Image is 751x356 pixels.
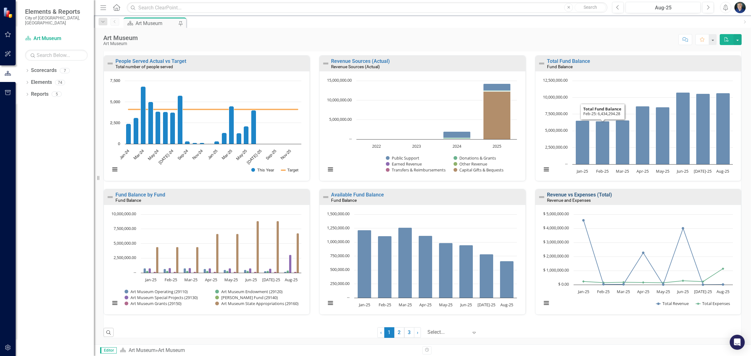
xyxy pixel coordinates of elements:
[107,211,304,313] svg: Interactive chart
[246,149,263,165] text: [DATE]-25
[543,267,569,273] text: $ 1,000,000.00
[575,3,606,12] button: Search
[114,255,136,260] text: 2,500,000.00
[399,302,412,308] text: Mar-25
[115,64,173,69] small: Total number of people served
[386,167,446,173] button: Show Transfers & Reimbursements
[244,270,247,273] path: Jun-25, 489,336.19. Art Museum Operating (29110).
[331,198,357,203] small: Fund Balance
[215,289,283,294] button: Show Art Museum Endowment (29120)
[156,221,299,273] g: Art Museum State Appropriations (29160), bar series 6 of 6 with 8 bars.
[164,269,166,273] path: Feb-25, 649,373.42. Art Museum Operating (29110).
[545,144,568,150] text: 2,500,000.00
[170,112,175,144] path: Jul-24, 3,716. This Year.
[535,189,741,315] div: Double-Click to Edit
[129,347,156,353] a: Art Museum
[419,236,432,298] path: Apr-25, 1,114,898.1. Available Fund Balance.
[453,167,504,173] button: Show Capital Gifts & Bequests
[453,155,496,161] button: Show Donations & Grants
[500,261,514,298] path: Aug-25, 661,711.55. Available Fund Balance.
[107,78,306,179] div: Chart. Highcharts interactive chart.
[178,95,183,144] path: Aug-24, 5,744. This Year.
[251,110,256,144] path: Jun-25, 3,987. This Year.
[656,289,670,294] text: May-25
[209,268,211,273] path: Apr-25, 799,197.12. Art Museum Special Projects (29130).
[269,268,272,273] path: Jul-25, 738,733.91. Art Museum Special Projects (29130).
[617,289,630,294] text: Mar-25
[245,277,257,282] text: Jun-25
[628,4,698,12] div: Aug-25
[543,225,569,231] text: $ 4,000,000.00
[287,270,289,273] path: Aug-25, 376,046.68. Art Museum Endowment (29120).
[682,279,684,282] path: Jun-25, 279,325.93. Total Expenses.
[538,60,545,67] img: Not Defined
[176,247,179,273] path: Feb-25, 4,403,236.65. Art Museum State Appropriations (29160).
[331,64,380,69] small: Revenue Sources (Actual)
[229,106,234,144] path: Mar-25, 4,471. This Year.
[694,289,712,294] text: [DATE]-25
[189,268,191,273] path: Mar-25, 809,904.03. Art Museum Special Projects (29130).
[330,267,350,272] text: 500,000.00
[443,131,471,138] path: 2024, 1,598,757. Public Support.
[285,277,298,282] text: Aug-25
[251,167,274,172] button: Show This Year
[110,100,120,104] text: 5,000
[602,283,605,285] path: Feb-25, 30,164.3. Total Revenue.
[192,149,203,160] text: Nov-24
[254,272,257,273] path: Jun-25, 210,860. Art Museum Grants (29150).
[730,335,745,350] div: Open Intercom Messenger
[443,138,471,139] path: 2024, 232,175. Donations & Grants.
[146,271,149,273] path: Jan-25, 361,542.01. Art Museum Endowment (29120).
[106,193,114,201] img: Not Defined
[257,221,259,273] path: Jun-25, 8,872,517. Art Museum State Appropriations (29160).
[274,272,277,273] path: Jul-25, 210,860. Art Museum Grants (29150).
[584,5,597,10] span: Search
[636,168,649,174] text: Apr-25
[264,271,267,273] path: Jul-25, 319,243.83. Art Museum Operating (29110).
[229,268,231,273] path: May-25, 799,197.12. Art Museum Special Projects (29130).
[349,136,352,141] text: --
[378,236,392,298] path: Feb-25, 1,107,207.92. Available Fund Balance.
[543,253,569,259] text: $ 2,000,000.00
[154,272,156,273] path: Jan-25, 190,860. Art Museum Grants (29150).
[596,168,609,174] text: Feb-25
[25,35,88,42] a: Art Museum
[322,60,330,67] img: Not Defined
[696,301,730,306] button: Show Total Expenses
[419,302,432,308] text: Apr-25
[734,2,746,13] img: Nick Nelson
[358,230,371,298] path: Jan-25, 1,218,156.12. Available Fund Balance.
[386,161,422,167] button: Show Earned Revenue
[247,271,249,273] path: Jun-25, 371,917.6. Art Museum Endowment (29120).
[125,301,182,306] button: Show Art Museum Grants (29150)
[656,107,669,164] path: May-25, 8,541,169.24. Total Fund Balance.
[656,301,689,306] button: Show Total Revenue
[145,277,156,282] text: Jan-25
[535,55,741,181] div: Double-Click to Edit
[478,302,495,308] text: [DATE]-25
[216,234,219,273] path: Apr-25, 6,632,093. Art Museum State Appropriations (29160).
[636,106,649,164] path: Apr-25, 8,668,115.81. Total Fund Balance.
[394,327,404,338] a: 2
[125,289,188,294] button: Show Art Museum Operating (29110)
[379,302,391,308] text: Feb-25
[417,329,418,335] span: ›
[214,272,216,273] path: Apr-25, 190,860. Art Museum Grants (29150).
[326,165,335,174] button: View chart menu, Chart
[31,91,49,98] a: Reports
[104,189,310,315] div: Double-Click to Edit
[119,149,130,160] text: Jan-24
[439,302,452,308] text: May-25
[327,97,352,103] text: 10,000,000.00
[289,255,292,273] path: Aug-25, 3,080,187.5. Art Museum Special Projects (29130).
[539,78,736,179] svg: Interactive chart
[224,277,238,282] text: May-25
[237,133,242,144] path: Apr-25, 1,273. This Year.
[582,280,585,282] path: Jan-25, 227,436.03. Total Expenses.
[222,133,227,144] path: Feb-25, 1,317. This Year.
